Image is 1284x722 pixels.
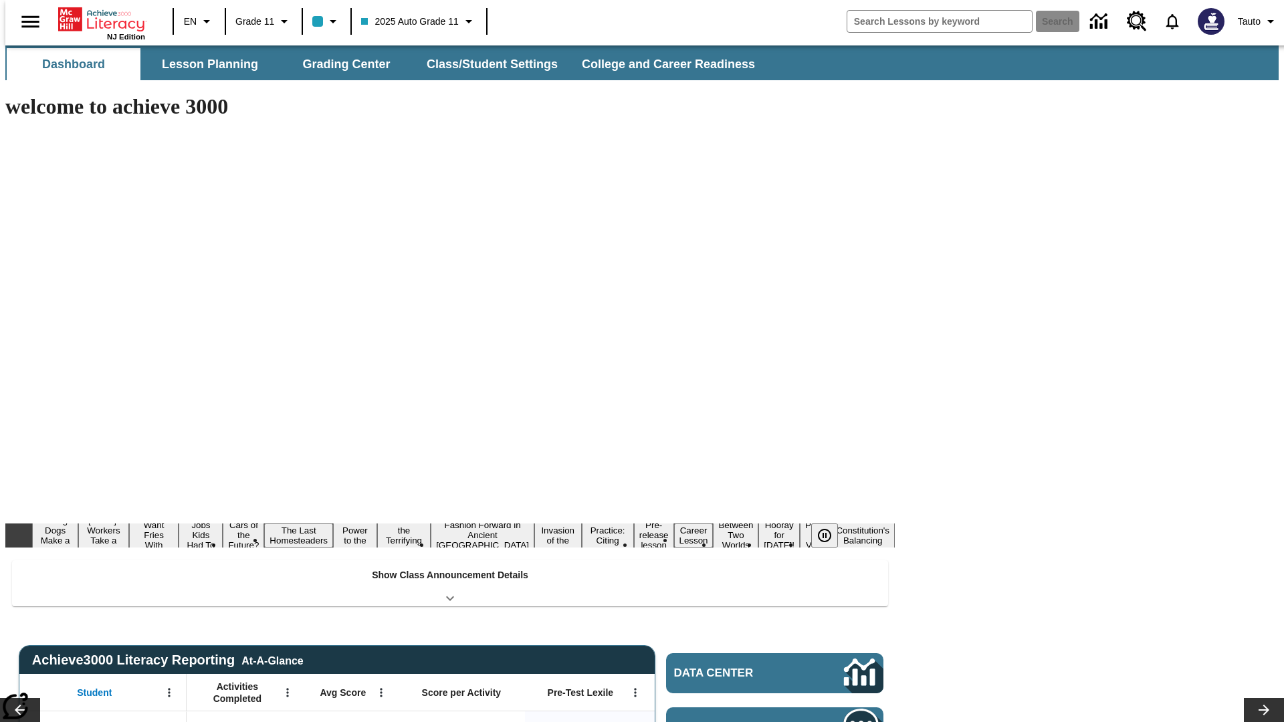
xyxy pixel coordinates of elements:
button: Slide 13 Career Lesson [674,523,714,548]
button: Slide 4 Dirty Jobs Kids Had To Do [179,508,223,562]
button: Lesson carousel, Next [1244,698,1284,722]
p: Show Class Announcement Details [372,568,528,582]
button: Slide 9 Fashion Forward in Ancient Rome [431,518,534,552]
button: Open Menu [371,683,391,703]
button: Slide 1 Diving Dogs Make a Splash [32,513,78,558]
button: Dashboard [7,48,140,80]
span: NJ Edition [107,33,145,41]
div: Home [58,5,145,41]
button: Slide 17 The Constitution's Balancing Act [831,513,895,558]
button: Class: 2025 Auto Grade 11, Select your class [356,9,481,33]
button: Select a new avatar [1190,4,1233,39]
span: EN [184,15,197,29]
a: Data Center [1082,3,1119,40]
button: Profile/Settings [1233,9,1284,33]
button: Slide 8 Attack of the Terrifying Tomatoes [377,513,431,558]
span: 2025 Auto Grade 11 [361,15,458,29]
button: Slide 10 The Invasion of the Free CD [534,513,582,558]
button: Slide 14 Between Two Worlds [713,518,758,552]
span: Data Center [674,667,799,680]
span: Student [77,687,112,699]
button: Slide 3 Do You Want Fries With That? [129,508,179,562]
span: Pre-Test Lexile [548,687,614,699]
div: SubNavbar [5,48,767,80]
span: Activities Completed [193,681,282,705]
div: Pause [811,523,851,548]
button: Slide 5 Cars of the Future? [223,518,264,552]
button: Lesson Planning [143,48,277,80]
span: Score per Activity [422,687,502,699]
button: Slide 15 Hooray for Constitution Day! [758,518,800,552]
button: Pause [811,523,838,548]
button: Slide 12 Pre-release lesson [634,518,674,552]
input: search field [847,11,1032,32]
button: Open Menu [159,683,179,703]
button: Grade: Grade 11, Select a grade [230,9,298,33]
button: Class color is light blue. Change class color [307,9,346,33]
a: Data Center [666,653,883,693]
button: Language: EN, Select a language [178,9,221,33]
button: Open Menu [625,683,645,703]
button: Slide 7 Solar Power to the People [333,513,377,558]
img: Avatar [1198,8,1224,35]
span: Avg Score [320,687,366,699]
span: Tauto [1238,15,1261,29]
button: Slide 16 Point of View [800,518,831,552]
button: Open Menu [278,683,298,703]
span: Achieve3000 Literacy Reporting [32,652,304,668]
h1: welcome to achieve 3000 [5,94,895,119]
button: College and Career Readiness [571,48,766,80]
span: Grade 11 [235,15,274,29]
a: Resource Center, Will open in new tab [1119,3,1155,39]
button: Slide 2 Labor Day: Workers Take a Stand [78,513,128,558]
button: Grading Center [280,48,413,80]
button: Class/Student Settings [416,48,568,80]
a: Home [58,6,145,33]
button: Slide 11 Mixed Practice: Citing Evidence [582,513,634,558]
div: SubNavbar [5,45,1279,80]
div: At-A-Glance [241,652,303,667]
div: Show Class Announcement Details [12,560,888,606]
button: Open side menu [11,2,50,41]
a: Notifications [1155,4,1190,39]
button: Slide 6 The Last Homesteaders [264,523,333,548]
